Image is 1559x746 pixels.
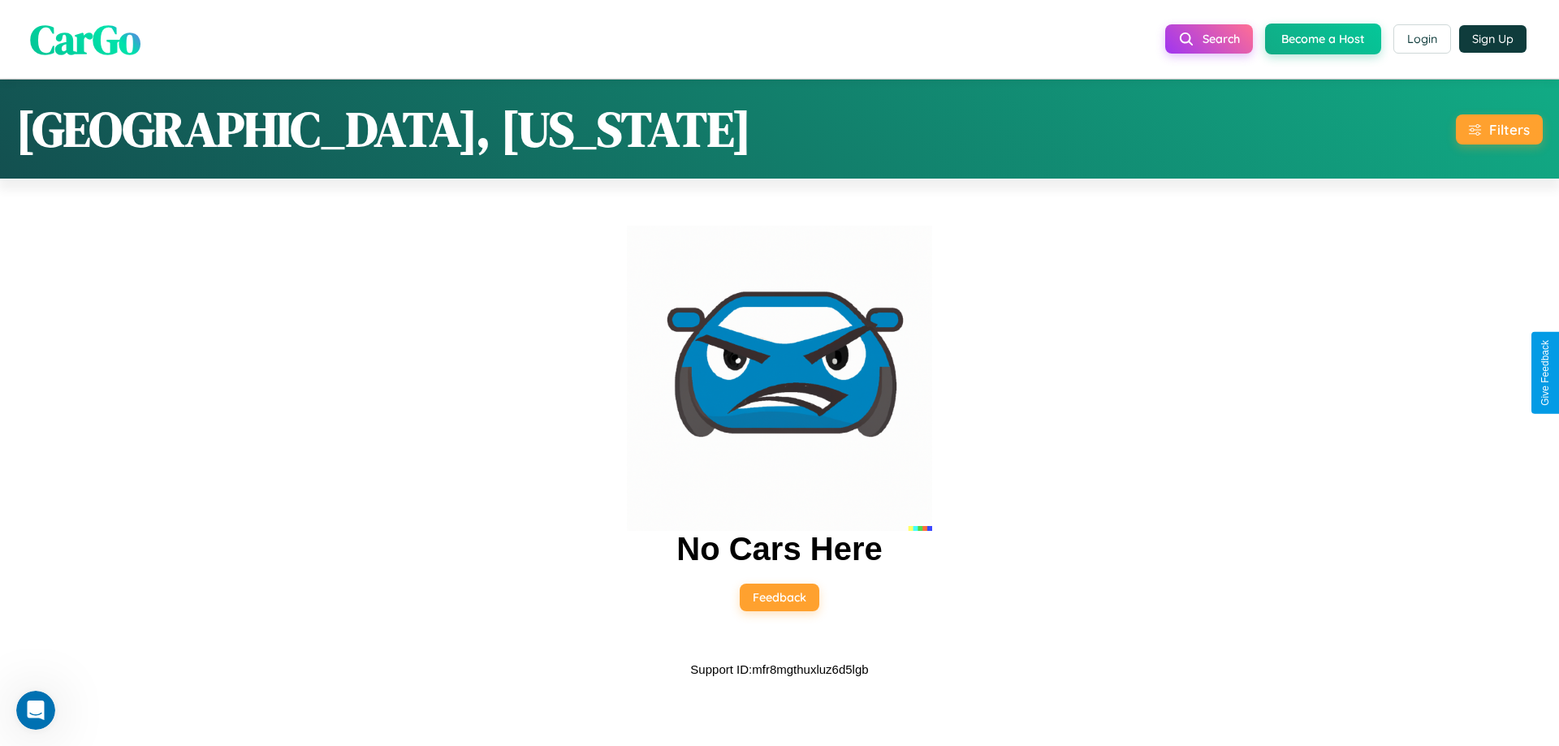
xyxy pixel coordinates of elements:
h1: [GEOGRAPHIC_DATA], [US_STATE] [16,96,751,162]
div: Give Feedback [1540,340,1551,406]
h2: No Cars Here [676,531,882,567]
span: Search [1203,32,1240,46]
div: Filters [1489,121,1530,138]
iframe: Intercom live chat [16,691,55,730]
img: car [627,226,932,531]
button: Filters [1456,114,1543,144]
button: Sign Up [1459,25,1527,53]
button: Become a Host [1265,24,1381,54]
button: Feedback [740,584,819,611]
button: Login [1393,24,1451,54]
span: CarGo [30,11,140,67]
p: Support ID: mfr8mgthuxluz6d5lgb [690,658,868,680]
button: Search [1165,24,1253,54]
